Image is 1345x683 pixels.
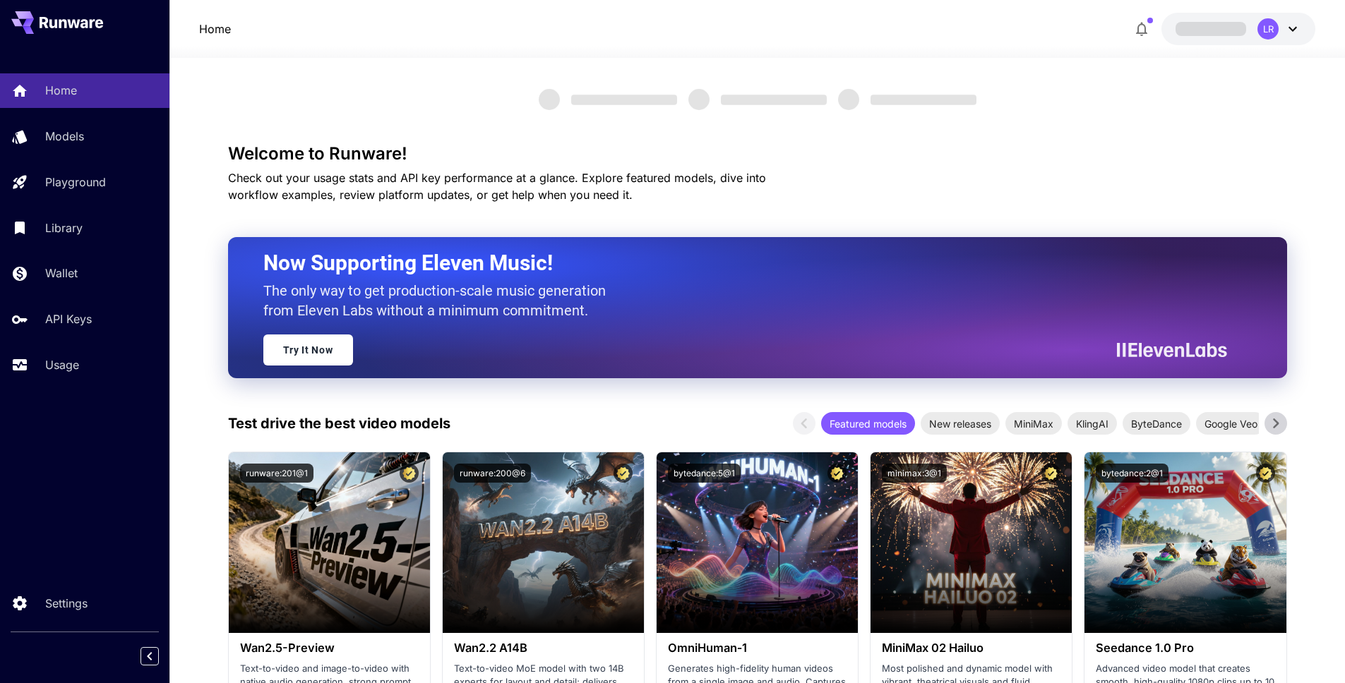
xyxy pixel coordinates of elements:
button: Certified Model – Vetted for best performance and includes a commercial license. [614,464,633,483]
p: Wallet [45,265,78,282]
p: The only way to get production-scale music generation from Eleven Labs without a minimum commitment. [263,281,616,320]
div: Google Veo [1196,412,1266,435]
p: Usage [45,356,79,373]
button: runware:200@6 [454,464,531,483]
div: Featured models [821,412,915,435]
h3: Seedance 1.0 Pro [1096,641,1274,655]
p: Library [45,219,83,236]
p: Playground [45,174,106,191]
span: ByteDance [1123,416,1190,431]
div: KlingAI [1068,412,1117,435]
a: Try It Now [263,334,353,365]
nav: breadcrumb [199,20,231,37]
button: runware:201@1 [240,464,313,483]
span: Featured models [821,416,915,431]
div: Collapse sidebar [151,643,169,669]
p: Test drive the best video models [228,413,450,434]
div: New releases [921,412,1000,435]
h3: Welcome to Runware! [228,144,1287,164]
p: Settings [45,595,88,612]
button: bytedance:5@1 [668,464,741,483]
img: alt [1084,452,1286,633]
h2: Now Supporting Eleven Music! [263,250,1217,277]
h3: OmniHuman‑1 [668,641,847,655]
span: Google Veo [1196,416,1266,431]
p: API Keys [45,310,92,327]
div: LR [1257,18,1279,40]
div: ByteDance [1123,412,1190,435]
span: KlingAI [1068,416,1117,431]
span: Check out your usage stats and API key performance at a glance. Explore featured models, dive int... [228,171,766,202]
img: alt [443,452,644,633]
div: MiniMax [1005,412,1062,435]
img: alt [229,452,430,633]
a: Home [199,20,231,37]
button: Certified Model – Vetted for best performance and includes a commercial license. [1256,464,1275,483]
h3: Wan2.5-Preview [240,641,419,655]
button: Certified Model – Vetted for best performance and includes a commercial license. [827,464,847,483]
span: MiniMax [1005,416,1062,431]
button: Certified Model – Vetted for best performance and includes a commercial license. [400,464,419,483]
span: New releases [921,416,1000,431]
p: Home [45,82,77,99]
button: bytedance:2@1 [1096,464,1168,483]
button: LR [1161,13,1315,45]
button: Certified Model – Vetted for best performance and includes a commercial license. [1041,464,1060,483]
h3: Wan2.2 A14B [454,641,633,655]
img: alt [657,452,858,633]
button: minimax:3@1 [882,464,947,483]
img: alt [871,452,1072,633]
p: Models [45,128,84,145]
h3: MiniMax 02 Hailuo [882,641,1060,655]
button: Collapse sidebar [141,647,159,665]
